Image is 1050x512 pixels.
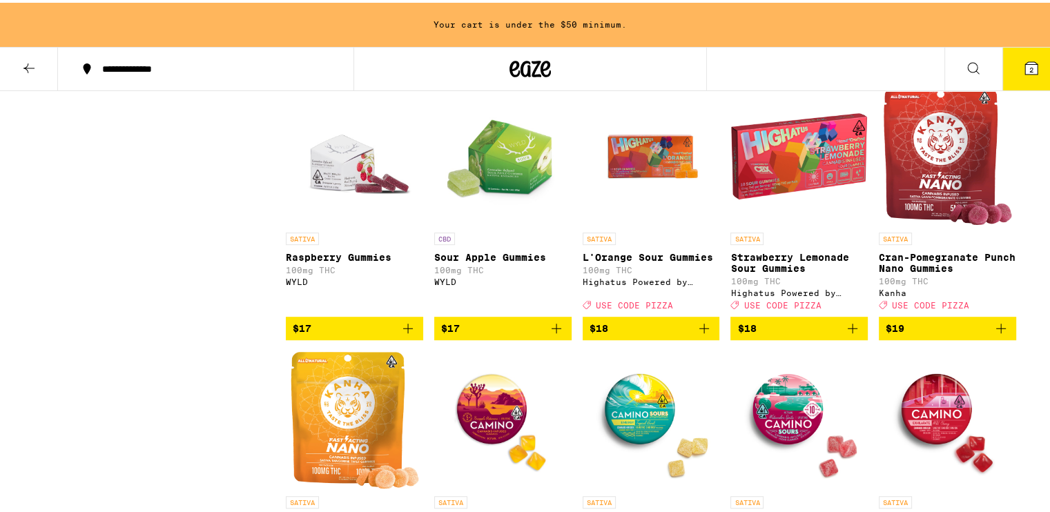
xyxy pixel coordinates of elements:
[743,298,821,307] span: USE CODE PIZZA
[730,314,868,337] button: Add to bag
[290,348,418,486] img: Kanha - Tangerine Twist Nano Gummies
[434,249,572,260] p: Sour Apple Gummies
[730,230,764,242] p: SATIVA
[583,275,720,284] div: Highatus Powered by Cannabiotix
[730,85,868,223] img: Highatus Powered by Cannabiotix - Strawberry Lemonade Sour Gummies
[596,298,673,307] span: USE CODE PIZZA
[434,230,455,242] p: CBD
[583,85,720,314] a: Open page for L'Orange Sour Gummies from Highatus Powered by Cannabiotix
[879,85,1016,314] a: Open page for Cran-Pomegranate Punch Nano Gummies from Kanha
[434,85,572,223] img: WYLD - Sour Apple Gummies
[441,320,460,331] span: $17
[590,320,608,331] span: $18
[879,314,1016,337] button: Add to bag
[286,249,423,260] p: Raspberry Gummies
[583,493,616,506] p: SATIVA
[434,493,467,506] p: SATIVA
[730,348,868,486] img: Camino - Watermelon Spritz Uplifting Sour Gummies
[1029,63,1033,71] span: 2
[286,85,423,314] a: Open page for Raspberry Gummies from WYLD
[583,348,720,486] img: Camino - Tropical Burst Energy Sour Gummies
[737,320,756,331] span: $18
[879,493,912,506] p: SATIVA
[879,348,1016,486] img: Camino - Wild Cherry Exhilarate 5:5:5 Gummies
[583,230,616,242] p: SATIVA
[730,274,868,283] p: 100mg THC
[286,275,423,284] div: WYLD
[583,249,720,260] p: L'Orange Sour Gummies
[730,493,764,506] p: SATIVA
[879,286,1016,295] div: Kanha
[892,298,969,307] span: USE CODE PIZZA
[434,263,572,272] p: 100mg THC
[293,320,311,331] span: $17
[434,314,572,337] button: Add to bag
[583,263,720,272] p: 100mg THC
[434,85,572,314] a: Open page for Sour Apple Gummies from WYLD
[583,85,720,223] img: Highatus Powered by Cannabiotix - L'Orange Sour Gummies
[730,249,868,271] p: Strawberry Lemonade Sour Gummies
[879,274,1016,283] p: 100mg THC
[286,493,319,506] p: SATIVA
[879,230,912,242] p: SATIVA
[434,275,572,284] div: WYLD
[730,286,868,295] div: Highatus Powered by Cannabiotix
[286,85,423,223] img: WYLD - Raspberry Gummies
[286,263,423,272] p: 100mg THC
[886,320,904,331] span: $19
[434,348,572,486] img: Camino - Pineapple Habanero Uplifting Gummies
[879,249,1016,271] p: Cran-Pomegranate Punch Nano Gummies
[286,314,423,337] button: Add to bag
[883,85,1011,223] img: Kanha - Cran-Pomegranate Punch Nano Gummies
[730,85,868,314] a: Open page for Strawberry Lemonade Sour Gummies from Highatus Powered by Cannabiotix
[286,230,319,242] p: SATIVA
[583,314,720,337] button: Add to bag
